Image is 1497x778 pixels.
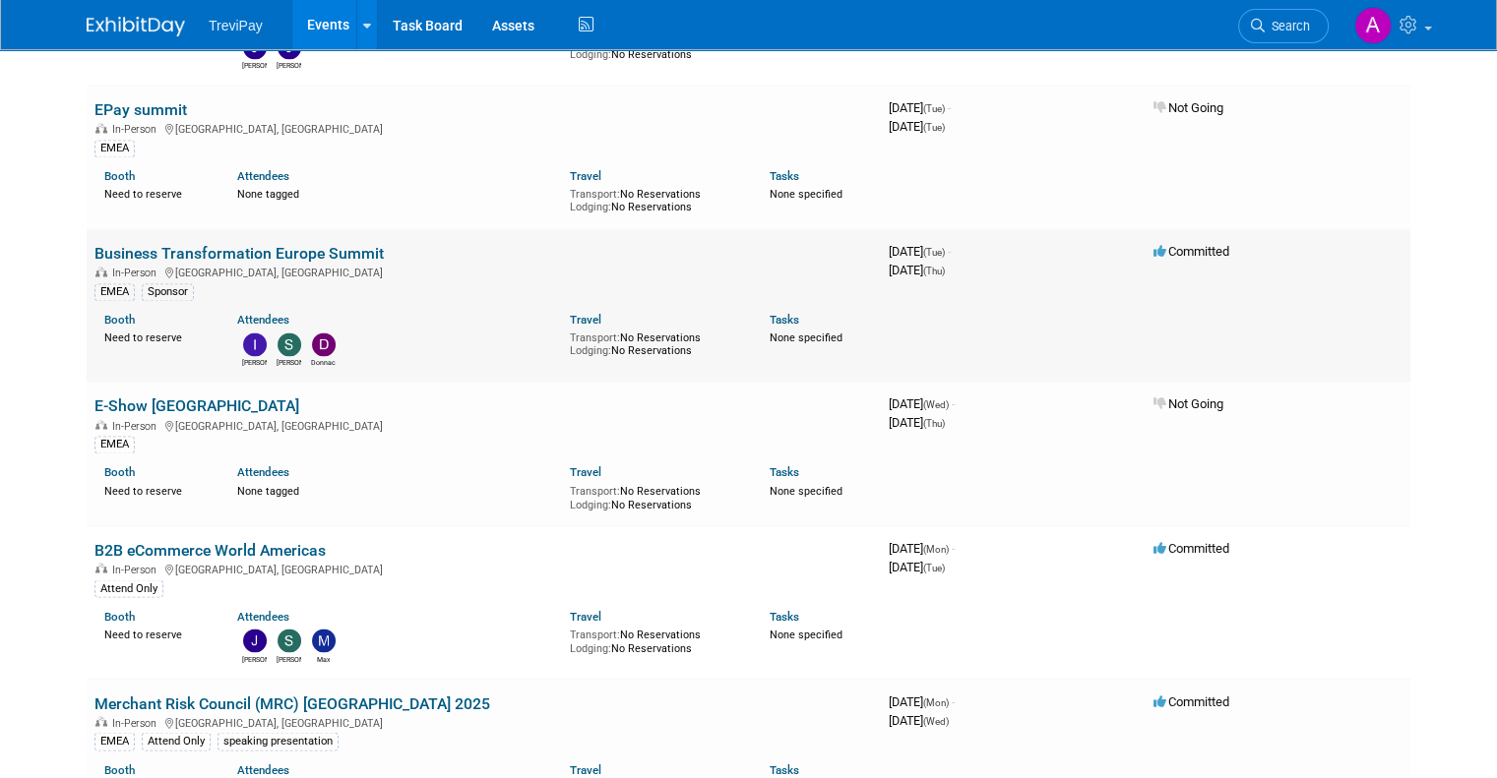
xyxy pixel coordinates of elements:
div: Max Almerico [311,652,336,664]
span: (Tue) [923,562,945,572]
span: Search [1265,19,1310,33]
img: In-Person Event [95,716,107,726]
div: Inez Berkhof [242,356,267,368]
span: [DATE] [889,396,955,411]
a: Tasks [770,169,799,183]
span: Transport: [570,188,620,201]
span: (Tue) [923,103,945,114]
div: Donnachad Krüger [311,356,336,368]
span: None specified [770,331,842,344]
div: No Reservations No Reservations [570,184,740,214]
a: Attendees [237,313,289,327]
img: In-Person Event [95,123,107,133]
span: Lodging: [570,641,611,654]
img: Santiago de la Lama [278,628,301,652]
span: [DATE] [889,693,955,708]
img: Alen Lovric [1354,7,1392,44]
span: [DATE] [889,559,945,573]
span: - [952,540,955,555]
div: No Reservations No Reservations [570,624,740,654]
div: Need to reserve [104,480,208,498]
a: Attendees [237,465,289,479]
span: In-Person [112,563,162,575]
div: [GEOGRAPHIC_DATA], [GEOGRAPHIC_DATA] [94,264,873,279]
img: Donnachad Krüger [312,332,336,356]
div: EMEA [94,436,135,453]
span: - [952,396,955,411]
span: Lodging: [570,498,611,510]
a: Tasks [770,609,799,623]
span: (Tue) [923,122,945,133]
a: Travel [570,169,601,183]
a: Merchant Risk Council (MRC) [GEOGRAPHIC_DATA] 2025 [94,693,490,712]
div: Need to reserve [104,624,208,641]
img: Jim Salerno [243,628,267,652]
span: (Thu) [923,418,945,429]
span: (Thu) [923,266,945,276]
span: Lodging: [570,48,611,61]
span: (Mon) [923,696,949,707]
div: Jim Salerno [277,59,301,71]
span: (Wed) [923,399,949,410]
a: Travel [570,313,601,327]
span: Not Going [1154,396,1223,411]
span: Lodging: [570,201,611,213]
span: In-Person [112,420,162,433]
div: No Reservations No Reservations [570,480,740,510]
div: [GEOGRAPHIC_DATA], [GEOGRAPHIC_DATA] [94,120,873,136]
a: Attendees [237,609,289,623]
div: None tagged [237,184,555,202]
div: Jim Salerno [242,652,267,664]
span: Not Going [1154,100,1223,115]
img: In-Person Event [95,267,107,276]
a: B2B eCommerce World Americas [94,540,326,559]
span: In-Person [112,267,162,279]
span: [DATE] [889,100,951,115]
a: EPay summit [94,100,187,119]
a: Booth [104,313,135,327]
span: TreviPay [209,18,263,33]
div: Need to reserve [104,328,208,345]
span: In-Person [112,716,162,729]
span: Lodging: [570,344,611,357]
span: Transport: [570,628,620,640]
img: Max Almerico [312,628,336,652]
span: - [948,244,951,259]
img: In-Person Event [95,420,107,430]
img: Inez Berkhof [243,332,267,356]
span: Transport: [570,484,620,497]
span: [DATE] [889,244,951,259]
span: (Tue) [923,247,945,258]
a: Tasks [770,313,799,327]
a: Travel [570,465,601,479]
a: Travel [570,609,601,623]
img: Sara Ouhsine [278,332,301,356]
span: None specified [770,628,842,640]
img: In-Person Event [95,563,107,572]
div: [GEOGRAPHIC_DATA], [GEOGRAPHIC_DATA] [94,713,873,729]
div: No Reservations No Reservations [570,328,740,358]
a: E-Show [GEOGRAPHIC_DATA] [94,396,299,415]
a: Business Transformation Europe Summit [94,244,384,263]
span: None specified [770,188,842,201]
span: [DATE] [889,712,949,727]
span: [DATE] [889,119,945,134]
span: Committed [1154,540,1229,555]
div: Attend Only [142,732,211,749]
a: Booth [104,762,135,776]
span: [DATE] [889,540,955,555]
span: - [952,693,955,708]
div: Jay Iannnini [242,59,267,71]
a: Booth [104,169,135,183]
span: (Mon) [923,543,949,554]
span: Committed [1154,244,1229,259]
div: Need to reserve [104,184,208,202]
div: EMEA [94,732,135,749]
span: Transport: [570,331,620,344]
a: Tasks [770,465,799,479]
span: [DATE] [889,415,945,430]
a: Travel [570,762,601,776]
div: Sara Ouhsine [277,356,301,368]
div: None tagged [237,480,555,498]
a: Search [1238,9,1329,43]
